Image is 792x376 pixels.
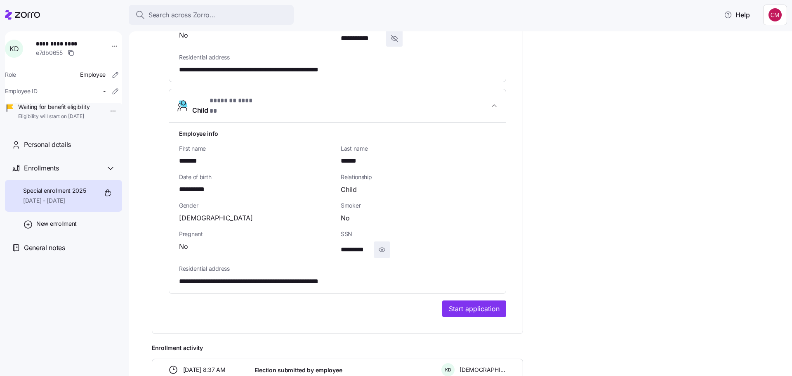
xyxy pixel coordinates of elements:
[9,45,19,52] span: K D
[724,10,750,20] span: Help
[179,230,334,238] span: Pregnant
[341,173,496,181] span: Relationship
[18,113,90,120] span: Eligibility will start on [DATE]
[179,30,188,40] span: No
[129,5,294,25] button: Search across Zorro...
[179,129,496,138] h1: Employee info
[24,243,65,253] span: General notes
[24,163,59,173] span: Enrollments
[768,8,782,21] img: c76f7742dad050c3772ef460a101715e
[341,184,357,195] span: Child
[341,144,496,153] span: Last name
[449,304,500,314] span: Start application
[179,201,334,210] span: Gender
[183,366,226,374] span: [DATE] 8:37 AM
[148,10,215,20] span: Search across Zorro...
[460,366,507,374] span: [DEMOGRAPHIC_DATA][PERSON_NAME]
[23,196,86,205] span: [DATE] - [DATE]
[24,140,71,150] span: Personal details
[80,71,106,79] span: Employee
[442,300,506,317] button: Start application
[179,213,253,223] span: [DEMOGRAPHIC_DATA]
[103,87,106,95] span: -
[445,368,451,372] span: K D
[23,187,86,195] span: Special enrollment 2025
[179,173,334,181] span: Date of birth
[18,103,90,111] span: Waiting for benefit eligibility
[179,144,334,153] span: First name
[341,213,350,223] span: No
[255,366,342,374] span: Election submitted by employee
[179,241,188,252] span: No
[192,96,257,116] span: Child
[717,7,757,23] button: Help
[5,71,16,79] span: Role
[36,49,63,57] span: e7db0655
[36,220,77,228] span: New enrollment
[341,230,496,238] span: SSN
[179,53,496,61] span: Residential address
[179,265,496,273] span: Residential address
[152,344,523,352] span: Enrollment activity
[5,87,38,95] span: Employee ID
[341,201,496,210] span: Smoker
